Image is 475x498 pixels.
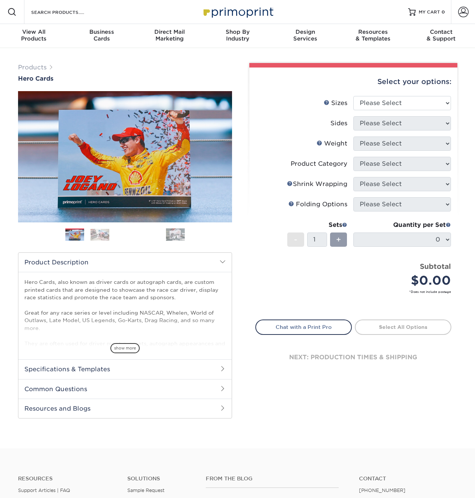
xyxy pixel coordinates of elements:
img: Hero Cards 05 [166,228,185,241]
p: Hero Cards, also known as driver cards or autograph cards, are custom printed cards that are desi... [24,278,226,400]
div: $0.00 [359,271,451,289]
h2: Common Questions [18,379,232,399]
small: *Does not include postage [261,289,451,294]
a: [PHONE_NUMBER] [359,487,406,493]
div: Shrink Wrapping [287,180,347,189]
h2: Specifications & Templates [18,359,232,379]
h2: Product Description [18,253,232,272]
div: Industry [204,28,271,42]
div: next: production times & shipping [255,335,451,380]
span: Resources [339,28,407,35]
span: 0 [442,9,445,15]
a: Hero Cards [18,75,232,82]
a: Select All Options [355,319,451,334]
div: Folding Options [288,200,347,209]
h2: Resources and Blogs [18,399,232,418]
a: Products [18,64,47,71]
h4: From the Blog [206,475,339,482]
div: & Templates [339,28,407,42]
div: & Support [407,28,475,42]
a: Contact [359,475,457,482]
a: Direct MailMarketing [136,24,204,48]
a: Chat with a Print Pro [255,319,352,334]
div: Weight [317,139,347,148]
span: - [294,234,297,245]
span: Shop By [204,28,271,35]
a: Resources& Templates [339,24,407,48]
span: Direct Mail [136,28,204,35]
div: Cards [68,28,136,42]
img: Hero Cards 01 [18,90,232,224]
a: Contact& Support [407,24,475,48]
div: Quantity per Set [353,220,451,229]
a: Sample Request [127,487,164,493]
span: MY CART [419,9,440,15]
span: Design [271,28,339,35]
div: Product Category [291,159,347,168]
h4: Resources [18,475,116,482]
a: DesignServices [271,24,339,48]
input: SEARCH PRODUCTS..... [30,7,104,16]
img: Primoprint [200,4,275,20]
a: BusinessCards [68,24,136,48]
strong: Subtotal [420,262,451,270]
div: Services [271,28,339,42]
div: Sides [330,119,347,128]
img: Hero Cards 03 [116,225,134,244]
span: show more [110,343,140,353]
div: Marketing [136,28,204,42]
img: Hero Cards 02 [90,229,109,240]
span: Contact [407,28,475,35]
img: Hero Cards 04 [141,225,160,244]
h4: Solutions [127,475,194,482]
div: Select your options: [255,67,451,96]
img: Hero Cards 01 [65,229,84,241]
div: Sets [287,220,347,229]
span: + [336,234,341,245]
a: Support Articles | FAQ [18,487,70,493]
a: Shop ByIndustry [204,24,271,48]
span: Business [68,28,136,35]
div: Sizes [324,99,347,108]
